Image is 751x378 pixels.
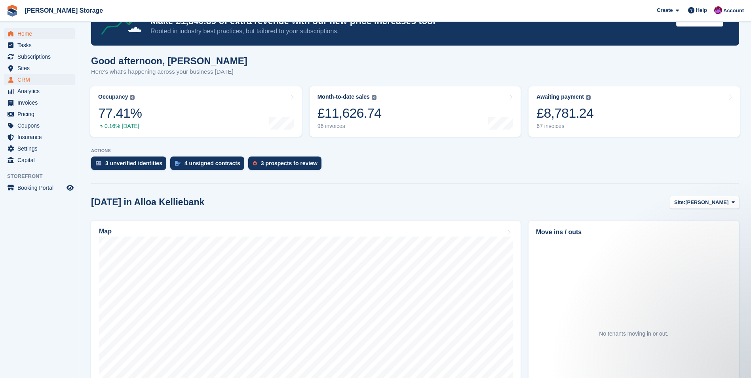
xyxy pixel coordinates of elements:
[318,94,370,100] div: Month-to-date sales
[4,132,75,143] a: menu
[170,157,248,174] a: 4 unsigned contracts
[17,143,65,154] span: Settings
[6,5,18,17] img: stora-icon-8386f47178a22dfd0bd8f6a31ec36ba5ce8667c1dd55bd0f319d3a0aa187defe.svg
[98,105,142,121] div: 77.41%
[4,51,75,62] a: menu
[91,148,739,153] p: ACTIONS
[4,40,75,51] a: menu
[253,161,257,166] img: prospect-51fa495bee0391a8d652442698ab0144808aea92771e9ea1ae160a38d050c398.svg
[318,105,382,121] div: £11,626.74
[248,157,325,174] a: 3 prospects to review
[7,172,79,180] span: Storefront
[4,109,75,120] a: menu
[536,123,593,130] div: 67 invoices
[261,160,318,166] div: 3 prospects to review
[17,109,65,120] span: Pricing
[696,6,707,14] span: Help
[4,143,75,154] a: menu
[4,74,75,85] a: menu
[670,196,739,209] button: Site: [PERSON_NAME]
[318,123,382,130] div: 96 invoices
[105,160,162,166] div: 3 unverified identities
[17,86,65,97] span: Analytics
[17,40,65,51] span: Tasks
[4,120,75,131] a: menu
[4,86,75,97] a: menu
[529,86,740,137] a: Awaiting payment £8,781.24 67 invoices
[65,183,75,193] a: Preview store
[599,330,668,338] div: No tenants moving in or out.
[685,199,728,206] span: [PERSON_NAME]
[4,63,75,74] a: menu
[130,95,135,100] img: icon-info-grey-7440780725fd019a000dd9b08b2336e03edf1995a4989e88bcd33f0948082b44.svg
[657,6,673,14] span: Create
[17,120,65,131] span: Coupons
[17,28,65,39] span: Home
[91,67,247,76] p: Here's what's happening across your business [DATE]
[17,51,65,62] span: Subscriptions
[4,28,75,39] a: menu
[536,94,584,100] div: Awaiting payment
[17,74,65,85] span: CRM
[17,182,65,193] span: Booking Portal
[91,197,204,208] h2: [DATE] in Alloa Kelliebank
[586,95,591,100] img: icon-info-grey-7440780725fd019a000dd9b08b2336e03edf1995a4989e88bcd33f0948082b44.svg
[17,63,65,74] span: Sites
[372,95,376,100] img: icon-info-grey-7440780725fd019a000dd9b08b2336e03edf1995a4989e88bcd33f0948082b44.svg
[714,6,722,14] img: Audra Whitelaw
[184,160,240,166] div: 4 unsigned contracts
[90,86,302,137] a: Occupancy 77.41% 0.16% [DATE]
[17,132,65,143] span: Insurance
[723,7,744,15] span: Account
[4,182,75,193] a: menu
[21,4,106,17] a: [PERSON_NAME] Storage
[99,228,112,235] h2: Map
[674,199,685,206] span: Site:
[96,161,101,166] img: verify_identity-adf6edd0f0f0b5bbfe63781bf79b02c33cf7c696d77639b501bdc392416b5a36.svg
[4,97,75,108] a: menu
[175,161,181,166] img: contract_signature_icon-13c848040528278c33f63329250d36e43548de30e8caae1d1a13099fd9432cc5.svg
[150,27,670,36] p: Rooted in industry best practices, but tailored to your subscriptions.
[17,97,65,108] span: Invoices
[98,123,142,130] div: 0.16% [DATE]
[310,86,521,137] a: Month-to-date sales £11,626.74 96 invoices
[91,157,170,174] a: 3 unverified identities
[91,55,247,66] h1: Good afternoon, [PERSON_NAME]
[17,155,65,166] span: Capital
[98,94,128,100] div: Occupancy
[4,155,75,166] a: menu
[536,227,732,237] h2: Move ins / outs
[536,105,593,121] div: £8,781.24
